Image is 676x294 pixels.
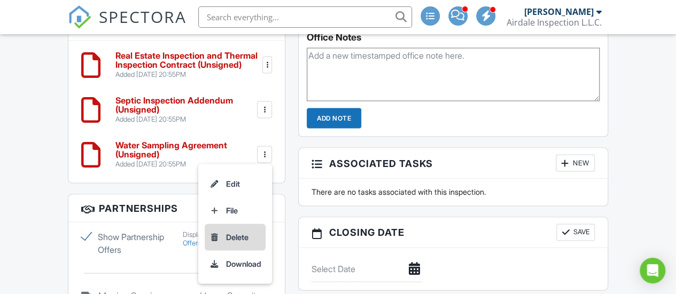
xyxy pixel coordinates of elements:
[556,224,595,241] button: Save
[524,6,594,17] div: [PERSON_NAME]
[205,171,266,197] a: Edit
[305,187,601,197] div: There are no tasks associated with this inspection.
[115,51,261,70] h6: Real Estate Inspection and Thermal Inspection Contract (Unsigned)
[115,141,255,160] h6: Water Sampling Agreement (Unsigned)
[556,155,595,172] div: New
[183,231,265,247] a: enabled Partnership Offers
[183,231,272,248] div: Display for this inspection.
[115,96,255,124] a: Septic Inspection Addendum (Unsigned) Added [DATE] 20:55PM
[307,32,600,43] div: Office Notes
[205,224,266,251] a: Delete
[507,17,602,28] div: Airdale Inspection L.L.C.
[205,197,266,224] a: File
[68,14,187,37] a: SPECTORA
[68,195,285,223] h3: Partnerships
[115,51,261,80] a: Real Estate Inspection and Thermal Inspection Contract (Unsigned) Added [DATE] 20:55PM
[115,160,255,169] div: Added [DATE] 20:55PM
[329,225,405,240] span: Closing date
[115,115,255,124] div: Added [DATE] 20:55PM
[198,6,412,28] input: Search everything...
[312,256,422,282] input: Select Date
[640,258,665,283] div: Open Intercom Messenger
[81,231,170,256] label: Show Partnership Offers
[99,5,187,28] span: SPECTORA
[115,96,255,115] h6: Septic Inspection Addendum (Unsigned)
[115,70,261,79] div: Added [DATE] 20:55PM
[68,5,91,29] img: The Best Home Inspection Software - Spectora
[205,251,266,277] a: Download
[115,141,255,169] a: Water Sampling Agreement (Unsigned) Added [DATE] 20:55PM
[329,156,433,171] span: Associated Tasks
[307,108,361,129] input: Add Note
